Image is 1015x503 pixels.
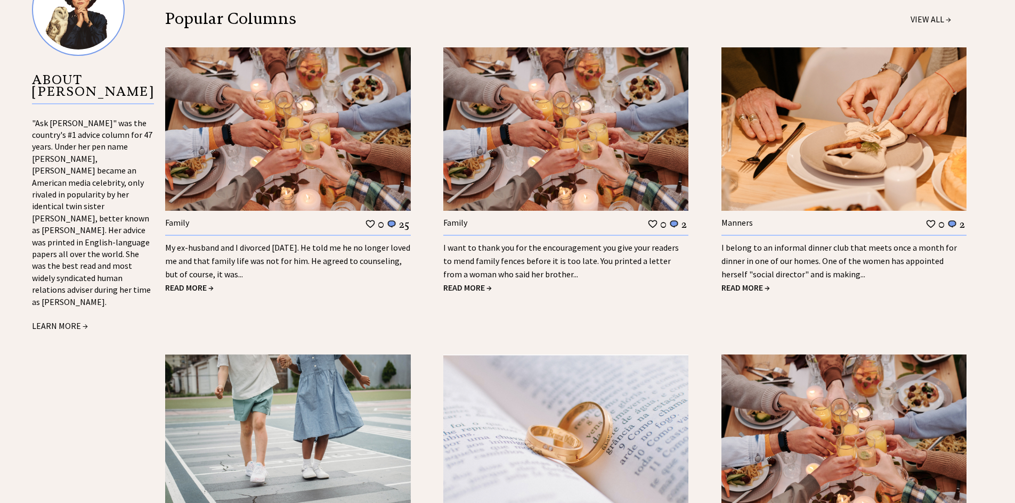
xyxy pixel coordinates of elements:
[386,219,397,229] img: message_round%201.png
[399,217,410,231] td: 25
[721,47,967,211] img: manners.jpg
[165,47,411,211] img: family.jpg
[681,217,687,231] td: 2
[165,217,189,228] a: Family
[165,242,410,279] a: My ex-husband and I divorced [DATE]. He told me he no longer loved me and that family life was no...
[647,219,658,229] img: heart_outline%201.png
[32,320,88,331] a: LEARN MORE →
[365,219,376,229] img: heart_outline%201.png
[925,219,936,229] img: heart_outline%201.png
[443,217,467,228] a: Family
[911,14,951,24] a: VIEW ALL →
[938,217,945,231] td: 0
[443,242,679,279] a: I want to thank you for the encouragement you give your readers to mend family fences before it i...
[721,282,770,293] a: READ MORE →
[721,217,753,228] a: Manners
[32,74,154,104] p: ABOUT [PERSON_NAME]
[377,217,385,231] td: 0
[443,47,689,211] img: family.jpg
[32,117,154,333] div: "Ask [PERSON_NAME]" was the country's #1 advice column for 47 years. Under her pen name [PERSON_N...
[947,219,957,229] img: message_round%201.png
[165,13,656,24] div: Popular Columns
[959,217,965,231] td: 2
[660,217,667,231] td: 0
[165,282,214,293] a: READ MORE →
[721,242,957,279] a: I belong to an informal dinner club that meets once a month for dinner in one of our homes. One o...
[443,282,492,293] a: READ MORE →
[669,219,679,229] img: message_round%201.png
